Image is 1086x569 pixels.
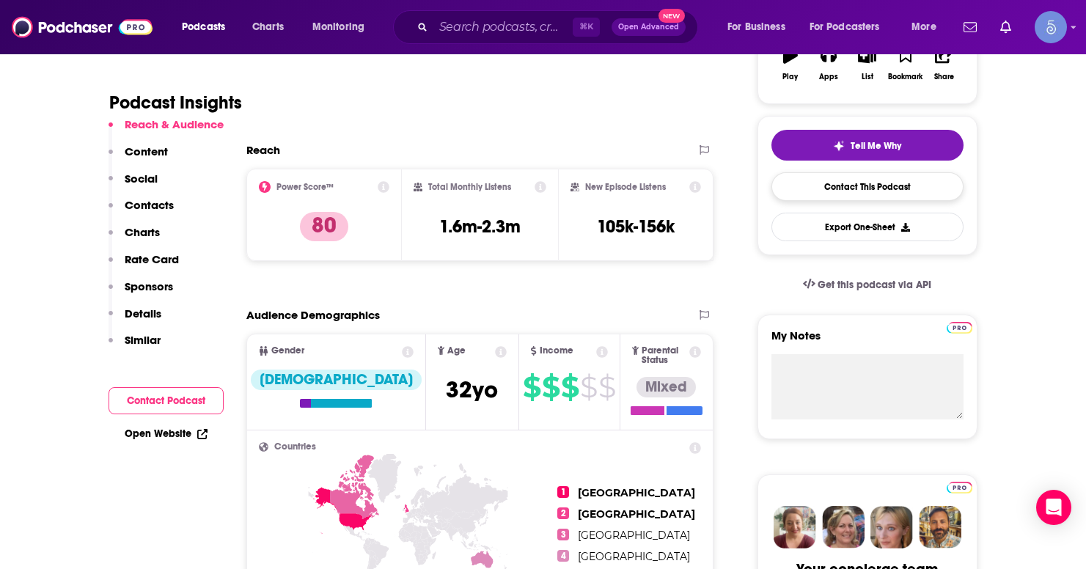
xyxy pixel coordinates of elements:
[901,15,955,39] button: open menu
[125,198,174,212] p: Contacts
[447,346,466,356] span: Age
[274,442,316,452] span: Countries
[888,73,922,81] div: Bookmark
[109,252,179,279] button: Rate Card
[125,117,224,131] p: Reach & Audience
[727,17,785,37] span: For Business
[557,507,569,519] span: 2
[125,306,161,320] p: Details
[557,550,569,562] span: 4
[642,346,687,365] span: Parental Status
[782,73,798,81] div: Play
[771,37,810,90] button: Play
[833,140,845,152] img: tell me why sparkle
[557,529,569,540] span: 3
[109,117,224,144] button: Reach & Audience
[810,37,848,90] button: Apps
[994,15,1017,40] a: Show notifications dropdown
[109,198,174,225] button: Contacts
[1036,490,1071,525] div: Open Intercom Messenger
[125,144,168,158] p: Content
[862,73,873,81] div: List
[612,18,686,36] button: Open AdvancedNew
[109,92,242,114] h1: Podcast Insights
[125,172,158,186] p: Social
[1035,11,1067,43] button: Show profile menu
[246,308,380,322] h2: Audience Demographics
[561,375,579,399] span: $
[172,15,244,39] button: open menu
[446,375,498,404] span: 32 yo
[578,550,690,563] span: [GEOGRAPHIC_DATA]
[598,375,615,399] span: $
[433,15,573,39] input: Search podcasts, credits, & more...
[771,328,964,354] label: My Notes
[573,18,600,37] span: ⌘ K
[428,182,511,192] h2: Total Monthly Listens
[578,529,690,542] span: [GEOGRAPHIC_DATA]
[542,375,559,399] span: $
[125,252,179,266] p: Rate Card
[109,172,158,199] button: Social
[1035,11,1067,43] img: User Profile
[276,182,334,192] h2: Power Score™
[848,37,886,90] button: List
[557,486,569,498] span: 1
[597,216,675,238] h3: 105k-156k
[540,346,573,356] span: Income
[580,375,597,399] span: $
[125,225,160,239] p: Charts
[771,130,964,161] button: tell me why sparkleTell Me Why
[818,279,931,291] span: Get this podcast via API
[302,15,384,39] button: open menu
[791,267,944,303] a: Get this podcast via API
[774,506,816,548] img: Sydney Profile
[810,17,880,37] span: For Podcasters
[958,15,983,40] a: Show notifications dropdown
[243,15,293,39] a: Charts
[12,13,153,41] img: Podchaser - Follow, Share and Rate Podcasts
[125,279,173,293] p: Sponsors
[125,333,161,347] p: Similar
[125,427,208,440] a: Open Website
[618,23,679,31] span: Open Advanced
[919,506,961,548] img: Jon Profile
[947,482,972,493] img: Podchaser Pro
[300,212,348,241] p: 80
[585,182,666,192] h2: New Episode Listens
[800,15,901,39] button: open menu
[312,17,364,37] span: Monitoring
[658,9,685,23] span: New
[109,225,160,252] button: Charts
[822,506,865,548] img: Barbara Profile
[851,140,901,152] span: Tell Me Why
[439,216,521,238] h3: 1.6m-2.3m
[771,213,964,241] button: Export One-Sheet
[1035,11,1067,43] span: Logged in as Spiral5-G1
[947,322,972,334] img: Podchaser Pro
[887,37,925,90] button: Bookmark
[182,17,225,37] span: Podcasts
[109,333,161,360] button: Similar
[578,507,695,521] span: [GEOGRAPHIC_DATA]
[947,480,972,493] a: Pro website
[109,144,168,172] button: Content
[271,346,304,356] span: Gender
[252,17,284,37] span: Charts
[717,15,804,39] button: open menu
[523,375,540,399] span: $
[109,387,224,414] button: Contact Podcast
[636,377,696,397] div: Mixed
[109,279,173,306] button: Sponsors
[819,73,838,81] div: Apps
[870,506,913,548] img: Jules Profile
[251,370,422,390] div: [DEMOGRAPHIC_DATA]
[109,306,161,334] button: Details
[407,10,712,44] div: Search podcasts, credits, & more...
[246,143,280,157] h2: Reach
[925,37,963,90] button: Share
[934,73,954,81] div: Share
[947,320,972,334] a: Pro website
[771,172,964,201] a: Contact This Podcast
